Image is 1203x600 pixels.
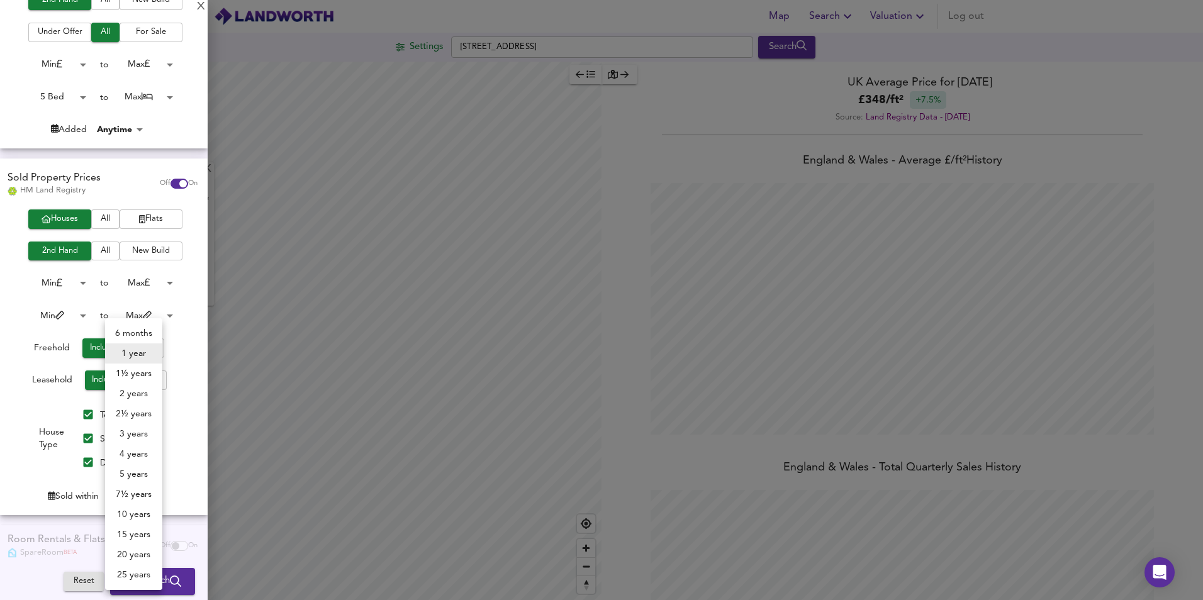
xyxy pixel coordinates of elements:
div: Open Intercom Messenger [1144,557,1175,587]
li: 15 years [105,525,162,545]
li: 2½ years [105,404,162,424]
li: 25 years [105,565,162,585]
li: 7½ years [105,484,162,504]
li: 4 years [105,444,162,464]
li: 20 years [105,545,162,565]
li: 1½ years [105,364,162,384]
li: 1 year [105,343,162,364]
li: 6 months [105,323,162,343]
li: 2 years [105,384,162,404]
li: 3 years [105,424,162,444]
li: 10 years [105,504,162,525]
li: 5 years [105,464,162,484]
